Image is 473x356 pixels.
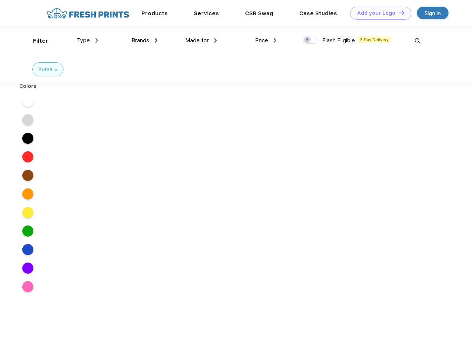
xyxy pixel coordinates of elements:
[399,11,404,15] img: DT
[95,38,98,43] img: dropdown.png
[141,10,168,17] a: Products
[131,37,149,44] span: Brands
[274,38,276,43] img: dropdown.png
[255,37,268,44] span: Price
[44,7,131,20] img: fo%20logo%202.webp
[214,38,217,43] img: dropdown.png
[77,37,90,44] span: Type
[155,38,157,43] img: dropdown.png
[417,7,448,19] a: Sign in
[358,36,391,43] span: 5 Day Delivery
[55,69,58,71] img: filter_cancel.svg
[14,82,42,90] div: Colors
[411,35,424,47] img: desktop_search.svg
[38,66,53,73] div: Puma
[245,10,273,17] a: CSR Swag
[185,37,209,44] span: Made for
[194,10,219,17] a: Services
[357,10,395,16] div: Add your Logo
[322,37,355,44] span: Flash Eligible
[425,9,441,17] div: Sign in
[33,37,48,45] div: Filter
